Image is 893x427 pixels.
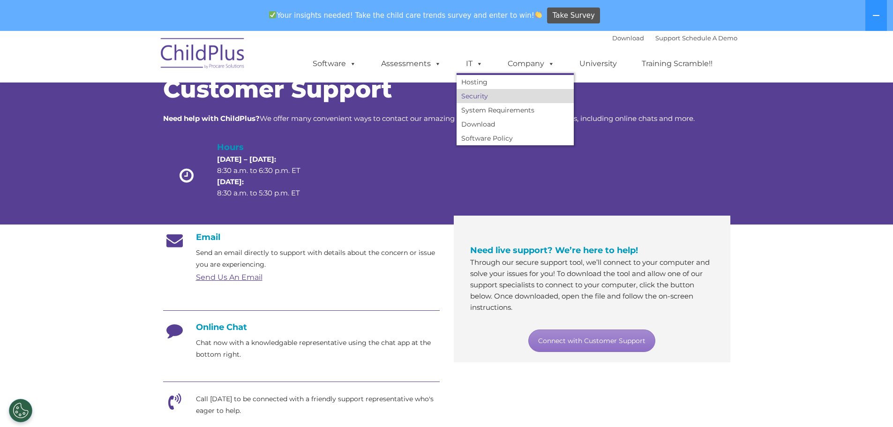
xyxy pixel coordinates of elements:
[457,75,574,89] a: Hosting
[163,322,440,332] h4: Online Chat
[528,330,655,352] a: Connect with Customer Support
[265,6,546,24] span: Your insights needed! Take the child care trends survey and enter to win!
[163,75,392,104] span: Customer Support
[163,114,260,123] strong: Need help with ChildPlus?
[498,54,564,73] a: Company
[457,89,574,103] a: Security
[217,141,316,154] h4: Hours
[269,11,276,18] img: ✅
[457,54,492,73] a: IT
[612,34,644,42] a: Download
[156,31,250,78] img: ChildPlus by Procare Solutions
[217,155,276,164] strong: [DATE] – [DATE]:
[457,117,574,131] a: Download
[457,131,574,145] a: Software Policy
[303,54,366,73] a: Software
[163,114,695,123] span: We offer many convenient ways to contact our amazing Customer Support representatives, including ...
[655,34,680,42] a: Support
[217,154,316,199] p: 8:30 a.m. to 6:30 p.m. ET 8:30 a.m. to 5:30 p.m. ET
[682,34,737,42] a: Schedule A Demo
[372,54,450,73] a: Assessments
[457,103,574,117] a: System Requirements
[196,247,440,270] p: Send an email directly to support with details about the concern or issue you are experiencing.
[612,34,737,42] font: |
[535,11,542,18] img: 👏
[217,177,244,186] strong: [DATE]:
[553,7,595,24] span: Take Survey
[547,7,600,24] a: Take Survey
[163,232,440,242] h4: Email
[9,399,32,422] button: Cookies Settings
[196,393,440,417] p: Call [DATE] to be connected with a friendly support representative who's eager to help.
[632,54,722,73] a: Training Scramble!!
[570,54,626,73] a: University
[470,245,638,255] span: Need live support? We’re here to help!
[196,273,263,282] a: Send Us An Email
[470,257,714,313] p: Through our secure support tool, we’ll connect to your computer and solve your issues for you! To...
[196,337,440,360] p: Chat now with a knowledgable representative using the chat app at the bottom right.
